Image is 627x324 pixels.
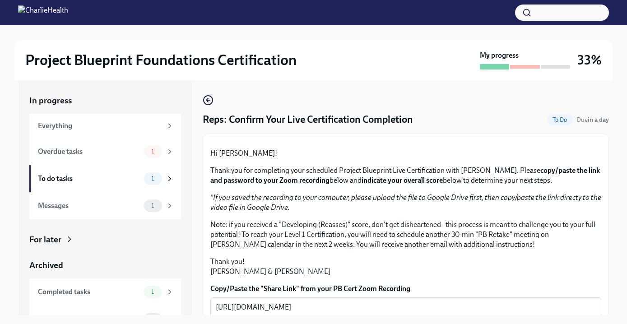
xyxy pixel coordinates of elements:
[203,113,413,126] h4: Reps: Confirm Your Live Certification Completion
[29,114,181,138] a: Everything
[210,193,601,212] em: If you saved the recording to your computer, please upload the file to Google Drive first, then c...
[210,220,601,250] p: Note: if you received a "Developing (Reasses)" score, don't get disheartened--this process is mea...
[29,95,181,106] a: In progress
[38,121,162,131] div: Everything
[547,116,573,123] span: To Do
[38,314,140,324] div: Messages
[146,288,159,295] span: 1
[146,175,159,182] span: 1
[18,5,68,20] img: CharlieHealth
[216,302,596,324] textarea: [URL][DOMAIN_NAME]
[576,116,609,124] span: Due
[146,148,159,155] span: 1
[577,52,602,68] h3: 33%
[29,278,181,305] a: Completed tasks1
[480,51,519,60] strong: My progress
[38,147,140,157] div: Overdue tasks
[210,166,600,185] strong: copy/paste the link and password to your Zoom recording
[38,174,140,184] div: To do tasks
[29,234,181,245] a: For later
[29,165,181,192] a: To do tasks1
[146,202,159,209] span: 1
[38,201,140,211] div: Messages
[588,116,609,124] strong: in a day
[38,287,140,297] div: Completed tasks
[210,148,601,158] p: Hi [PERSON_NAME]!
[210,166,601,185] p: Thank you for completing your scheduled Project Blueprint Live Certification with [PERSON_NAME]. ...
[29,259,181,271] a: Archived
[25,51,297,69] h2: Project Blueprint Foundations Certification
[29,138,181,165] a: Overdue tasks1
[29,234,61,245] div: For later
[576,116,609,124] span: October 2nd, 2025 11:00
[362,176,443,185] strong: indicate your overall score
[29,192,181,219] a: Messages1
[210,257,601,277] p: Thank you! [PERSON_NAME] & [PERSON_NAME]
[210,284,601,294] label: Copy/Paste the "Share Link" from your PB Cert Zoom Recording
